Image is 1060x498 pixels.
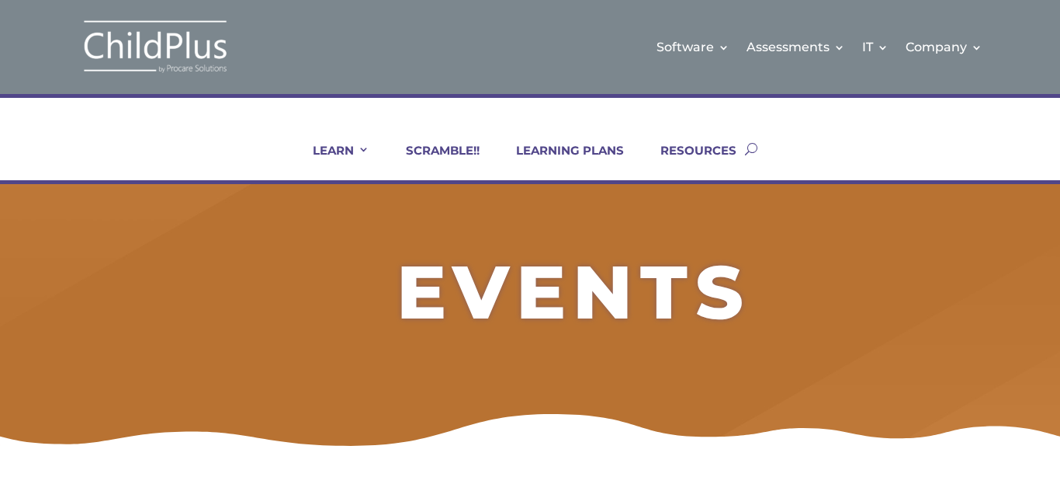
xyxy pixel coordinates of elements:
a: Software [656,16,729,78]
a: Assessments [747,16,845,78]
a: SCRAMBLE!! [386,143,480,180]
a: LEARN [293,143,369,180]
a: Company [906,16,982,78]
a: IT [862,16,889,78]
a: RESOURCES [641,143,736,180]
a: LEARNING PLANS [497,143,624,180]
h2: EVENTS [96,255,1050,337]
